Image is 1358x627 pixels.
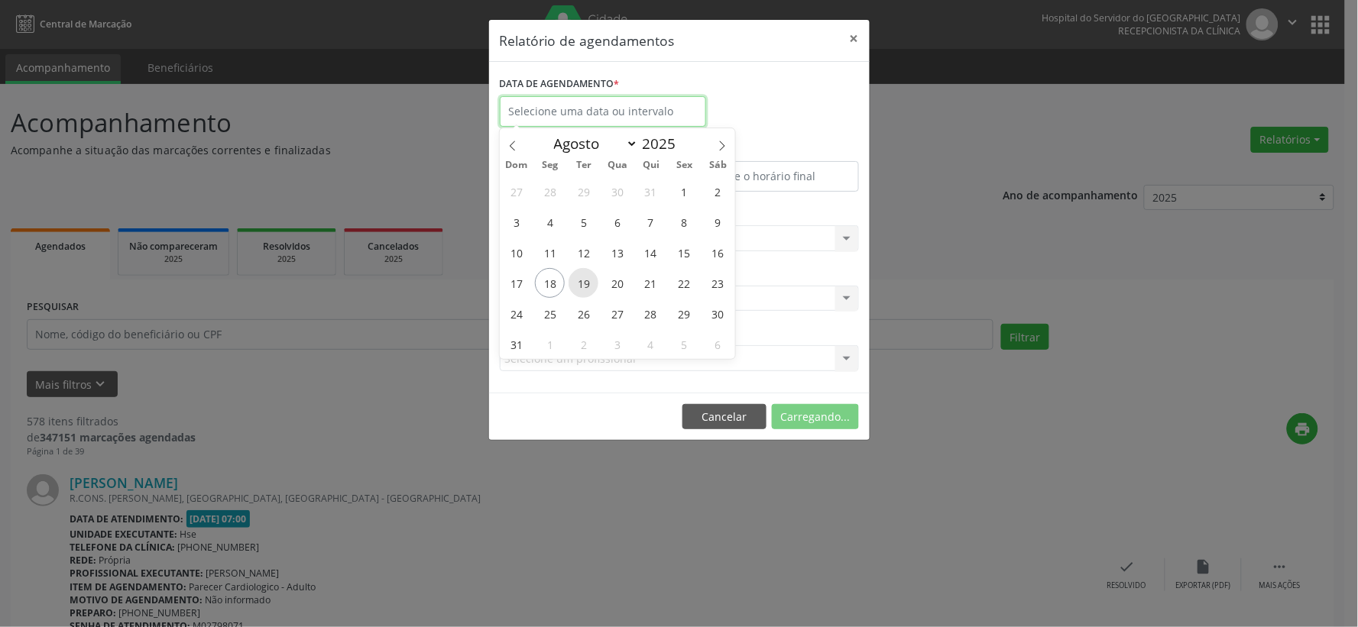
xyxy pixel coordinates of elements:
[500,73,620,96] label: DATA DE AGENDAMENTO
[669,238,699,267] span: Agosto 15, 2025
[636,176,666,206] span: Julho 31, 2025
[683,161,859,192] input: Selecione o horário final
[703,299,733,328] span: Agosto 30, 2025
[500,96,706,127] input: Selecione uma data ou intervalo
[569,238,598,267] span: Agosto 12, 2025
[634,160,668,170] span: Qui
[683,137,859,161] label: ATÉ
[602,207,632,237] span: Agosto 6, 2025
[682,404,767,430] button: Cancelar
[500,160,533,170] span: Dom
[501,329,531,359] span: Agosto 31, 2025
[501,238,531,267] span: Agosto 10, 2025
[602,176,632,206] span: Julho 30, 2025
[602,238,632,267] span: Agosto 13, 2025
[668,160,702,170] span: Sex
[839,20,870,57] button: Close
[569,329,598,359] span: Setembro 2, 2025
[703,176,733,206] span: Agosto 2, 2025
[567,160,601,170] span: Ter
[602,268,632,298] span: Agosto 20, 2025
[501,299,531,328] span: Agosto 24, 2025
[569,299,598,328] span: Agosto 26, 2025
[703,268,733,298] span: Agosto 23, 2025
[601,160,634,170] span: Qua
[569,207,598,237] span: Agosto 5, 2025
[501,176,531,206] span: Julho 27, 2025
[602,299,632,328] span: Agosto 27, 2025
[535,299,565,328] span: Agosto 25, 2025
[702,160,735,170] span: Sáb
[501,207,531,237] span: Agosto 3, 2025
[669,329,699,359] span: Setembro 5, 2025
[546,133,638,154] select: Month
[772,404,859,430] button: Carregando...
[636,299,666,328] span: Agosto 28, 2025
[669,299,699,328] span: Agosto 29, 2025
[535,207,565,237] span: Agosto 4, 2025
[669,176,699,206] span: Agosto 1, 2025
[669,268,699,298] span: Agosto 22, 2025
[569,176,598,206] span: Julho 29, 2025
[669,207,699,237] span: Agosto 8, 2025
[535,238,565,267] span: Agosto 11, 2025
[535,268,565,298] span: Agosto 18, 2025
[636,207,666,237] span: Agosto 7, 2025
[638,134,689,154] input: Year
[500,31,675,50] h5: Relatório de agendamentos
[703,207,733,237] span: Agosto 9, 2025
[636,329,666,359] span: Setembro 4, 2025
[703,238,733,267] span: Agosto 16, 2025
[535,329,565,359] span: Setembro 1, 2025
[602,329,632,359] span: Setembro 3, 2025
[501,268,531,298] span: Agosto 17, 2025
[703,329,733,359] span: Setembro 6, 2025
[636,238,666,267] span: Agosto 14, 2025
[569,268,598,298] span: Agosto 19, 2025
[533,160,567,170] span: Seg
[535,176,565,206] span: Julho 28, 2025
[636,268,666,298] span: Agosto 21, 2025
